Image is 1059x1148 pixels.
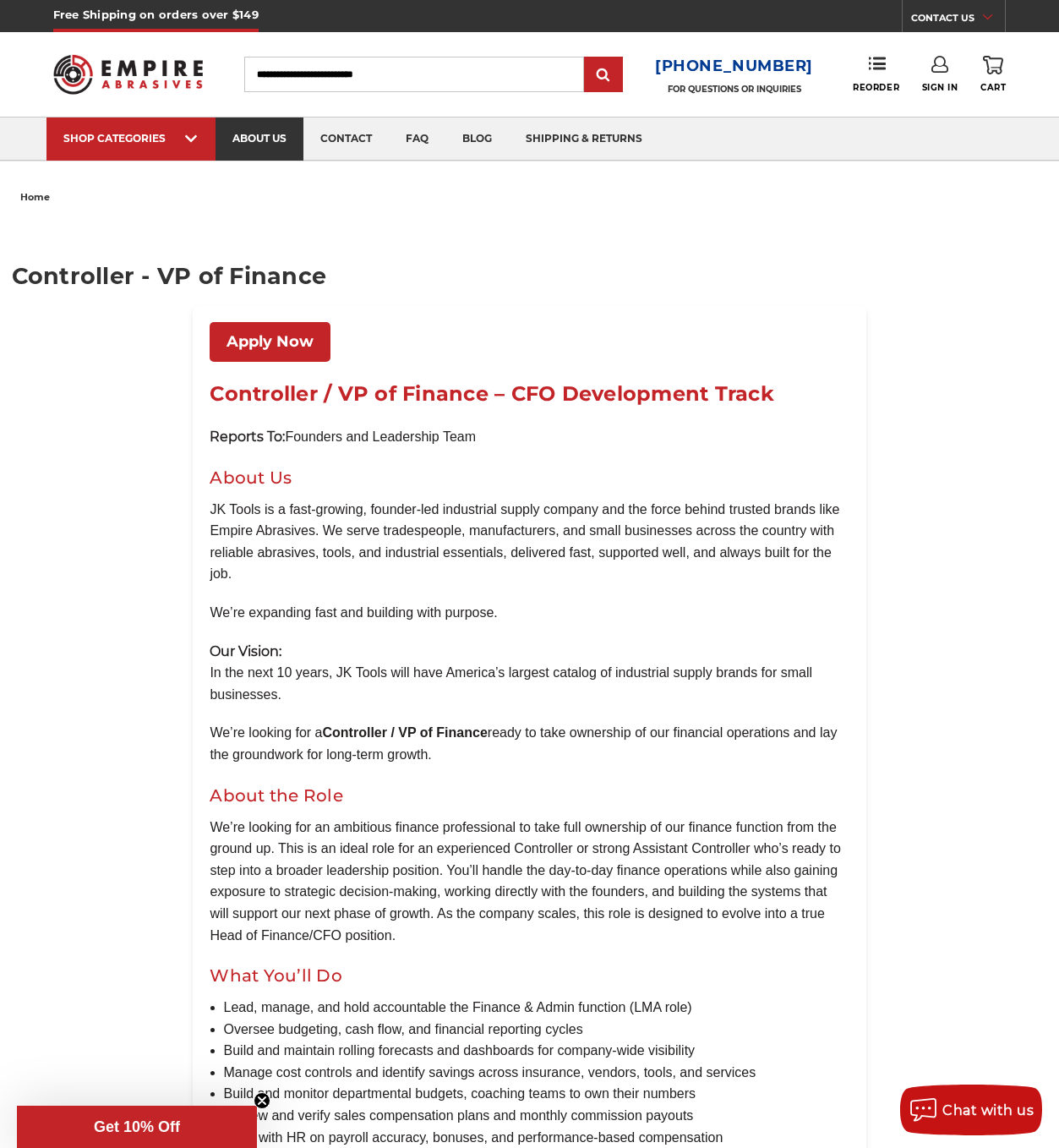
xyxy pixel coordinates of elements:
div: Get 10% OffClose teaser [17,1106,257,1148]
a: shipping & returns [509,118,659,161]
b: Controller / VP of Finance [323,725,488,740]
a: Reorder [853,56,899,92]
p: We’re looking for a ready to take ownership of our financial operations and lay the groundwork fo... [210,722,849,765]
p: We’re looking for an ambitious finance professional to take full ownership of our finance functio... [210,817,849,947]
li: Lead, manage, and hold accountable the Finance & Admin function (LMA role) [224,997,849,1019]
span: Reorder [853,82,899,93]
a: [PHONE_NUMBER] [655,54,813,79]
li: Build and monitor departmental budgets, coaching teams to own their numbers [224,1083,849,1105]
li: Build and maintain rolling forecasts and dashboards for company-wide visibility [224,1040,849,1062]
a: contact [303,118,389,161]
input: Submit [587,58,620,92]
a: faq [389,118,445,161]
button: Chat with us [900,1085,1042,1135]
a: about us [216,118,303,161]
img: Empire Abrasives [53,45,203,104]
strong: Reports To: [210,429,285,445]
p: FOR QUESTIONS OR INQUIRIES [655,84,813,95]
p: Founders and Leadership Team [210,426,849,448]
li: Review and verify sales compensation plans and monthly commission payouts [224,1105,849,1127]
strong: Our Vision: [210,643,281,659]
button: Close teaser [254,1092,270,1109]
p: JK Tools is a fast-growing, founder-led industrial supply company and the force behind trusted br... [210,499,849,585]
h2: About Us [210,465,849,490]
p: We’re expanding fast and building with purpose. [210,602,849,624]
h1: Controller - VP of Finance [12,265,1048,287]
span: Sign In [922,82,958,93]
a: Apply Now [210,322,330,362]
h2: About the Role [210,783,849,808]
a: blog [445,118,509,161]
span: Get 10% Off [94,1118,180,1135]
span: home [20,191,50,203]
div: SHOP CATEGORIES [63,132,199,145]
span: Chat with us [942,1102,1034,1118]
a: CONTACT US [911,8,1005,32]
li: Oversee budgeting, cash flow, and financial reporting cycles [224,1019,849,1041]
p: In the next 10 years, JK Tools will have America’s largest catalog of industrial supply brands fo... [210,641,849,706]
a: Cart [980,56,1006,93]
span: Cart [980,82,1006,93]
h1: Controller / VP of Finance – CFO Development Track [210,379,849,409]
h2: What You’ll Do [210,963,849,988]
li: Manage cost controls and identify savings across insurance, vendors, tools, and services [224,1062,849,1084]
